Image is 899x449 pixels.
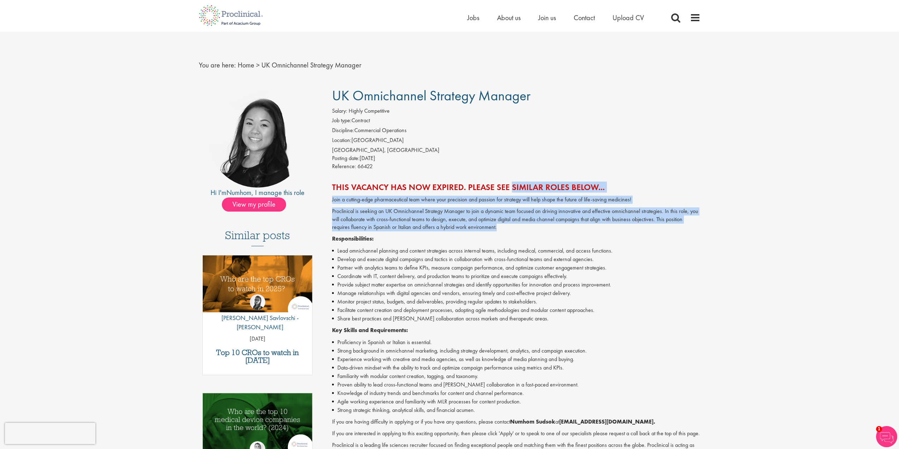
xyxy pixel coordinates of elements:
strong: [EMAIL_ADDRESS][DOMAIN_NAME]. [559,418,655,425]
a: About us [497,13,521,22]
div: [DATE] [332,154,700,163]
a: Numhom [226,188,252,197]
a: Upload CV [613,13,644,22]
span: View my profile [222,197,286,212]
li: Experience working with creative and media agencies, as well as knowledge of media planning and b... [332,355,700,364]
label: Location: [332,136,351,144]
li: Provide subject matter expertise on omnichannel strategies and identify opportunities for innovat... [332,280,700,289]
li: Familiarity with modular content creation, tagging, and taxonomy. [332,372,700,380]
label: Salary: [332,107,347,115]
span: Posting date: [332,154,360,162]
li: Share best practices and [PERSON_NAME] collaboration across markets and therapeutic areas. [332,314,700,323]
img: Top 10 CROs 2025 | Proclinical [203,255,313,312]
span: UK Omnichannel Strategy Manager [332,87,531,105]
span: UK Omnichannel Strategy Manager [261,60,361,70]
li: Agile working experience and familiarity with MLR processes for content production. [332,397,700,406]
div: Hi I'm , I manage this role [199,188,317,198]
li: Proven ability to lead cross-functional teams and [PERSON_NAME] collaboration in a fast-paced env... [332,380,700,389]
span: 66422 [357,163,373,170]
label: Discipline: [332,126,354,135]
div: [GEOGRAPHIC_DATA], [GEOGRAPHIC_DATA] [332,146,700,154]
strong: Key Skills and Requirements: [332,326,408,334]
li: Contract [332,117,700,126]
li: Lead omnichannel planning and content strategies across internal teams, including medical, commer... [332,247,700,255]
a: Theodora Savlovschi - Wicks [PERSON_NAME] Savlovschi - [PERSON_NAME] [203,294,313,335]
li: Strong strategic thinking, analytical skills, and financial acumen. [332,406,700,414]
p: [PERSON_NAME] Savlovschi - [PERSON_NAME] [203,313,313,331]
a: View my profile [222,199,293,208]
li: Partner with analytics teams to define KPIs, measure campaign performance, and optimize customer ... [332,264,700,272]
p: Join a cutting-edge pharmaceutical team where your precision and passion for strategy will help s... [332,196,700,204]
li: Manage relationships with digital agencies and vendors, ensuring timely and cost-effective projec... [332,289,700,297]
li: Data-driven mindset with the ability to track and optimize campaign performance using metrics and... [332,364,700,372]
a: Contact [574,13,595,22]
span: Highly Competitive [349,107,390,114]
iframe: reCAPTCHA [5,423,95,444]
img: imeage of recruiter Numhom Sudsok [208,88,307,188]
li: Develop and execute digital campaigns and tactics in collaboration with cross-functional teams an... [332,255,700,264]
a: Top 10 CROs to watch in [DATE] [206,349,309,364]
h3: Similar posts [225,229,290,246]
strong: Numhom Sudsok [510,418,555,425]
li: Proficiency in Spanish or Italian is essential. [332,338,700,347]
li: Strong background in omnichannel marketing, including strategy development, analytics, and campai... [332,347,700,355]
a: Join us [538,13,556,22]
li: Monitor project status, budgets, and deliverables, providing regular updates to stakeholders. [332,297,700,306]
p: If you are having difficulty in applying or if you have any questions, please contact at [332,418,700,426]
img: Theodora Savlovschi - Wicks [250,294,265,310]
a: Link to a post [203,255,313,318]
li: Coordinate with IT, content delivery, and production teams to prioritize and execute campaigns ef... [332,272,700,280]
img: Chatbot [876,426,897,447]
strong: Responsibilities: [332,235,374,242]
span: > [256,60,260,70]
p: If you are interested in applying to this exciting opportunity, then please click 'Apply' or to s... [332,430,700,438]
label: Job type: [332,117,351,125]
span: You are here: [199,60,236,70]
li: [GEOGRAPHIC_DATA] [332,136,700,146]
label: Reference: [332,163,356,171]
li: Facilitate content creation and deployment processes, adopting agile methodologies and modular co... [332,306,700,314]
li: Knowledge of industry trends and benchmarks for content and channel performance. [332,389,700,397]
a: breadcrumb link [238,60,254,70]
li: Commercial Operations [332,126,700,136]
span: 1 [876,426,882,432]
a: Jobs [467,13,479,22]
p: [DATE] [203,335,313,343]
h2: This vacancy has now expired. Please see similar roles below... [332,183,700,192]
p: Proclinical is seeking an UK Omnichannel Strategy Manager to join a dynamic team focused on drivi... [332,207,700,232]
